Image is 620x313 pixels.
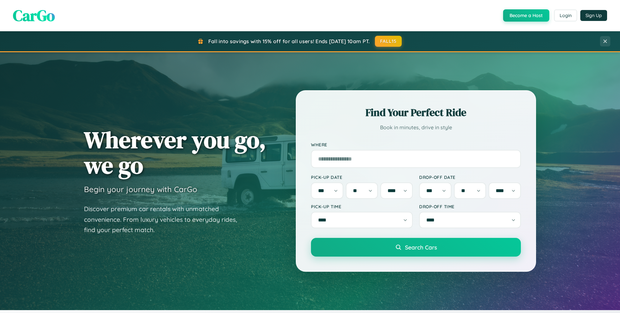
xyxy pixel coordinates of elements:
[419,204,521,209] label: Drop-off Time
[554,10,577,21] button: Login
[503,9,549,22] button: Become a Host
[311,142,521,147] label: Where
[375,36,402,47] button: FALL15
[311,204,413,209] label: Pick-up Time
[311,238,521,257] button: Search Cars
[311,174,413,180] label: Pick-up Date
[419,174,521,180] label: Drop-off Date
[580,10,607,21] button: Sign Up
[84,184,197,194] h3: Begin your journey with CarGo
[13,5,55,26] span: CarGo
[84,204,245,235] p: Discover premium car rentals with unmatched convenience. From luxury vehicles to everyday rides, ...
[84,127,266,178] h1: Wherever you go, we go
[311,105,521,120] h2: Find Your Perfect Ride
[405,244,437,251] span: Search Cars
[311,123,521,132] p: Book in minutes, drive in style
[208,38,370,44] span: Fall into savings with 15% off for all users! Ends [DATE] 10am PT.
